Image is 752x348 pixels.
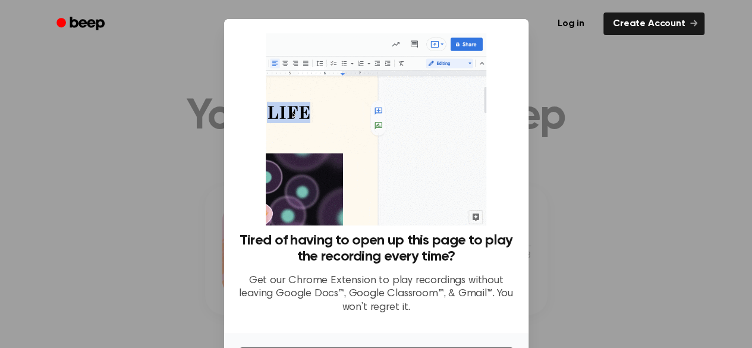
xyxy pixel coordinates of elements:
[546,10,596,37] a: Log in
[238,274,514,315] p: Get our Chrome Extension to play recordings without leaving Google Docs™, Google Classroom™, & Gm...
[603,12,704,35] a: Create Account
[266,33,486,225] img: Beep extension in action
[48,12,115,36] a: Beep
[238,233,514,265] h3: Tired of having to open up this page to play the recording every time?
